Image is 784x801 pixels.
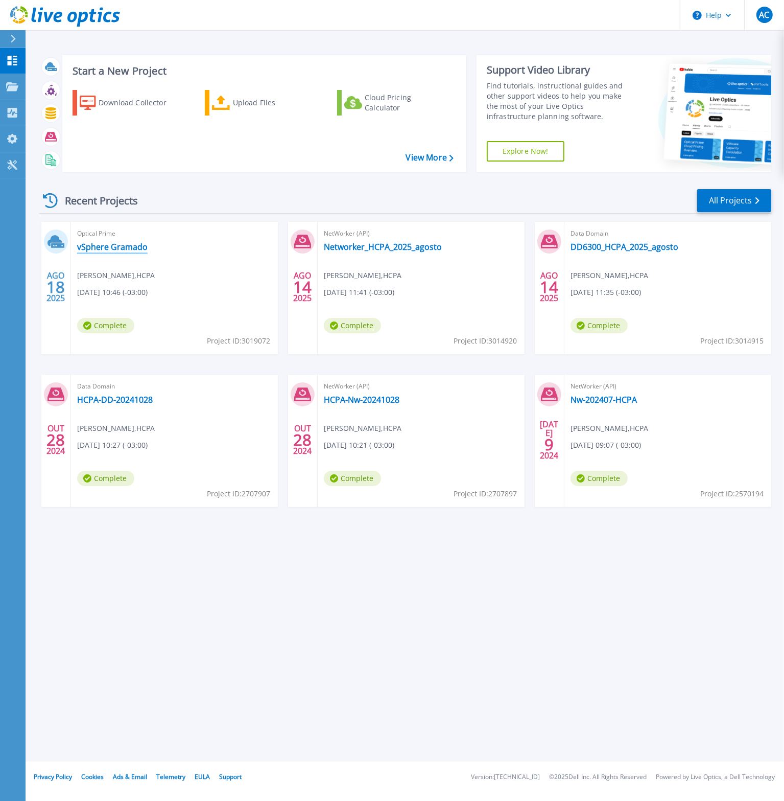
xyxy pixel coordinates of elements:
li: Version: [TECHNICAL_ID] [471,774,540,781]
span: Project ID: 3014920 [454,335,517,347]
span: Project ID: 2707897 [454,488,517,499]
span: [PERSON_NAME] , HCPA [571,270,648,281]
span: [DATE] 11:35 (-03:00) [571,287,641,298]
span: [DATE] 11:41 (-03:00) [324,287,394,298]
li: Powered by Live Optics, a Dell Technology [656,774,775,781]
a: Telemetry [156,772,185,781]
span: Data Domain [77,381,272,392]
span: 18 [46,283,65,291]
a: Upload Files [205,90,319,116]
a: Download Collector [73,90,186,116]
a: Networker_HCPA_2025_agosto [324,242,442,252]
a: HCPA-Nw-20241028 [324,395,399,405]
h3: Start a New Project [73,65,453,77]
a: Support [219,772,242,781]
a: Privacy Policy [34,772,72,781]
span: Complete [571,471,628,486]
span: [PERSON_NAME] , HCPA [324,423,401,434]
div: AGO 2025 [46,268,65,306]
span: NetWorker (API) [324,228,518,239]
span: [DATE] 10:21 (-03:00) [324,440,394,451]
div: Upload Files [233,93,315,113]
span: 14 [293,283,312,291]
span: 14 [540,283,558,291]
a: Ads & Email [113,772,147,781]
span: [DATE] 09:07 (-03:00) [571,440,641,451]
span: AC [759,11,769,19]
span: Optical Prime [77,228,272,239]
a: All Projects [697,189,771,212]
span: [DATE] 10:27 (-03:00) [77,440,148,451]
span: Complete [324,318,381,333]
a: EULA [195,772,210,781]
span: NetWorker (API) [324,381,518,392]
a: View More [406,153,454,163]
a: Explore Now! [487,141,564,162]
div: Support Video Library [487,63,635,77]
a: vSphere Gramado [77,242,148,252]
a: HCPA-DD-20241028 [77,395,153,405]
span: [DATE] 10:46 (-03:00) [77,287,148,298]
div: Cloud Pricing Calculator [365,93,446,113]
span: Project ID: 3014915 [700,335,764,347]
span: Complete [77,471,134,486]
a: Nw-202407-HCPA [571,395,637,405]
div: AGO 2025 [539,268,559,306]
div: [DATE] 2024 [539,421,559,459]
a: Cookies [81,772,104,781]
span: Complete [324,471,381,486]
span: [PERSON_NAME] , HCPA [77,423,155,434]
div: AGO 2025 [293,268,312,306]
div: OUT 2024 [46,421,65,459]
span: 9 [544,440,554,449]
span: Project ID: 2570194 [700,488,764,499]
span: [PERSON_NAME] , HCPA [77,270,155,281]
div: Recent Projects [39,188,152,213]
span: Project ID: 3019072 [207,335,270,347]
a: Cloud Pricing Calculator [337,90,451,116]
span: NetWorker (API) [571,381,765,392]
span: Data Domain [571,228,765,239]
span: Project ID: 2707907 [207,488,270,499]
li: © 2025 Dell Inc. All Rights Reserved [549,774,647,781]
div: Find tutorials, instructional guides and other support videos to help you make the most of your L... [487,81,635,122]
span: 28 [46,436,65,444]
div: Download Collector [99,93,180,113]
span: 28 [293,436,312,444]
a: DD6300_HCPA_2025_agosto [571,242,678,252]
span: Complete [571,318,628,333]
span: Complete [77,318,134,333]
div: OUT 2024 [293,421,312,459]
span: [PERSON_NAME] , HCPA [571,423,648,434]
span: [PERSON_NAME] , HCPA [324,270,401,281]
